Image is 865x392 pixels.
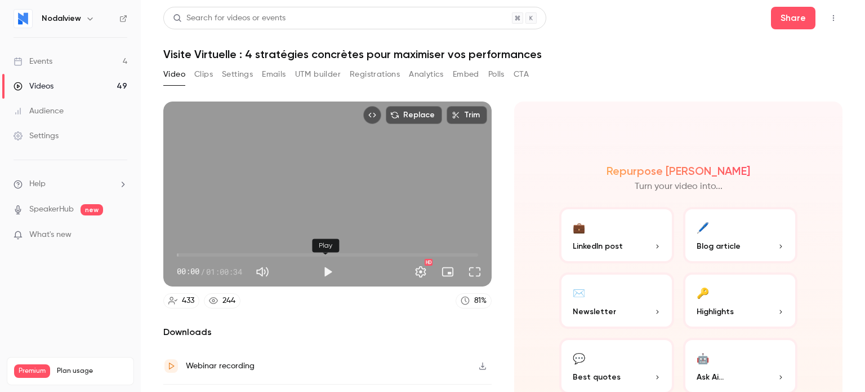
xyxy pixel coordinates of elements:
[771,7,815,29] button: Share
[173,12,286,24] div: Search for videos or events
[824,9,842,27] button: Top Bar Actions
[194,65,213,83] button: Clips
[697,284,709,301] div: 🔑
[463,261,486,283] button: Full screen
[436,261,459,283] button: Turn on miniplayer
[177,266,242,278] div: 00:00
[222,65,253,83] button: Settings
[182,295,194,307] div: 433
[295,65,341,83] button: UTM builder
[14,130,59,142] div: Settings
[14,81,53,92] div: Videos
[57,367,127,376] span: Plan usage
[573,240,623,252] span: LinkedIn post
[312,239,339,252] div: Play
[697,371,724,383] span: Ask Ai...
[573,306,616,318] span: Newsletter
[204,293,240,309] a: 244
[697,349,709,367] div: 🤖
[559,207,674,263] button: 💼LinkedIn post
[316,261,339,283] button: Play
[42,13,81,24] h6: Nodalview
[697,240,741,252] span: Blog article
[573,218,585,236] div: 💼
[163,325,492,339] h2: Downloads
[200,266,205,278] span: /
[635,180,723,193] p: Turn your video into...
[163,65,185,83] button: Video
[386,106,442,124] button: Replace
[251,261,274,283] button: Mute
[409,261,432,283] button: Settings
[14,364,50,378] span: Premium
[453,65,479,83] button: Embed
[114,230,127,240] iframe: Noticeable Trigger
[262,65,286,83] button: Emails
[683,272,798,329] button: 🔑Highlights
[409,65,444,83] button: Analytics
[607,164,750,178] h2: Repurpose [PERSON_NAME]
[163,293,199,309] a: 433
[573,349,585,367] div: 💬
[474,295,487,307] div: 81 %
[14,56,52,67] div: Events
[186,359,255,373] div: Webinar recording
[350,65,400,83] button: Registrations
[14,178,127,190] li: help-dropdown-opener
[14,105,64,117] div: Audience
[29,204,74,215] a: SpeakerHub
[222,295,235,307] div: 244
[514,65,529,83] button: CTA
[29,229,72,241] span: What's new
[363,106,381,124] button: Embed video
[206,266,242,278] span: 01:00:34
[177,266,199,278] span: 00:00
[456,293,492,309] a: 81%
[697,218,709,236] div: 🖊️
[697,306,734,318] span: Highlights
[559,272,674,329] button: ✉️Newsletter
[14,10,32,28] img: Nodalview
[163,47,842,61] h1: Visite Virtuelle : 4 stratégies concrètes pour maximiser vos performances
[573,284,585,301] div: ✉️
[683,207,798,263] button: 🖊️Blog article
[29,178,46,190] span: Help
[488,65,505,83] button: Polls
[573,371,621,383] span: Best quotes
[447,106,487,124] button: Trim
[81,204,103,215] span: new
[425,259,432,266] div: HD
